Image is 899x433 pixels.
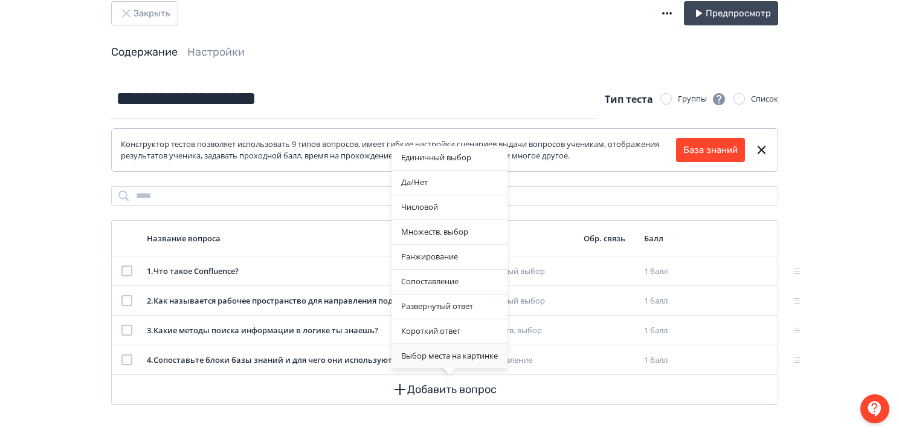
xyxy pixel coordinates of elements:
[391,295,507,319] div: Развернутый ответ
[391,245,507,269] div: Ранжирование
[391,220,507,244] div: Множеств. выбор
[391,270,507,294] div: Сопоставление
[391,344,507,368] div: Выбор места на картинке
[391,319,507,343] div: Короткий ответ
[391,171,507,195] div: Да/Нет
[391,195,507,220] div: Числовой
[391,146,507,170] div: Единичный выбор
